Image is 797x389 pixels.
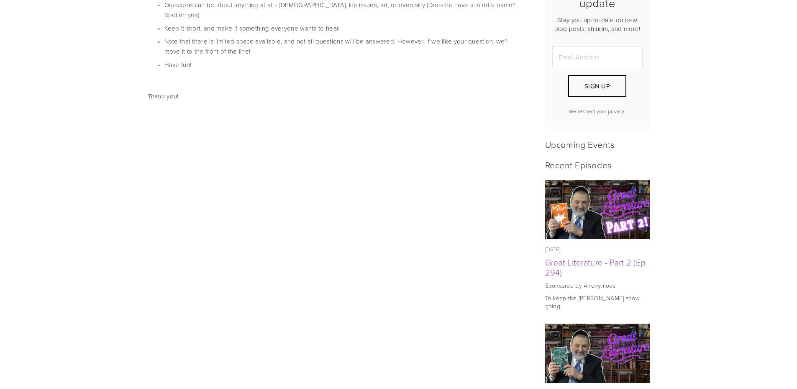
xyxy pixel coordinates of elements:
button: Sign Up [568,75,626,97]
p: Sponsored by Anonymous [545,281,650,290]
img: Great Literature - Part 2 (Ep. 294) [545,180,650,239]
p: Note that there is limited space available, and not all questions will be answered. However, if w... [164,36,524,57]
h2: Recent Episodes [545,160,650,170]
p: Stay you up-to-date on new blog posts, shiurim, and more! [552,15,643,33]
img: Great Literature (Ep. 293) [545,324,650,383]
div: Thank you! [148,91,524,101]
span: Sign Up [584,82,610,90]
p: Have fun! [164,60,524,70]
a: Great Literature - Part 2 (Ep. 294) [545,256,647,278]
time: [DATE] [545,245,561,253]
p: We respect your privacy. [552,108,643,115]
input: Email Address [552,46,643,68]
h2: Upcoming Events [545,139,650,149]
p: To keep the [PERSON_NAME] show going. [545,294,650,310]
p: Keep it short, and make it something everyone wants to hear. [164,23,524,33]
